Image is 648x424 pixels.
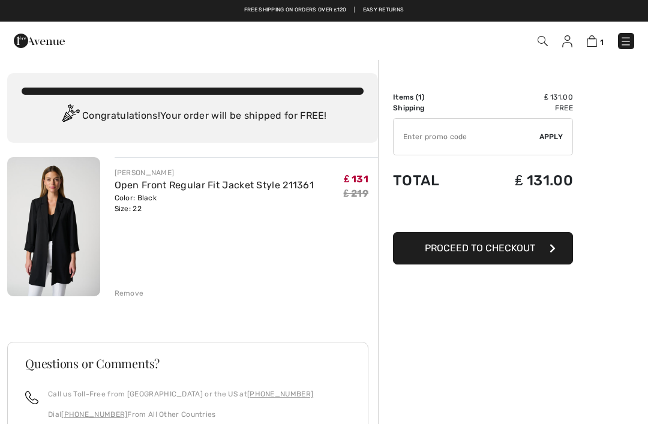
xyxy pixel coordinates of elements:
[14,34,65,46] a: 1ère Avenue
[600,38,604,47] span: 1
[473,103,573,113] td: Free
[587,34,604,48] a: 1
[48,409,313,420] p: Dial From All Other Countries
[115,193,314,214] div: Color: Black Size: 22
[393,103,473,113] td: Shipping
[538,36,548,46] img: Search
[61,410,127,419] a: [PHONE_NUMBER]
[393,201,573,228] iframe: PayPal
[115,167,314,178] div: [PERSON_NAME]
[562,35,572,47] img: My Info
[473,160,573,201] td: ₤ 131.00
[363,6,404,14] a: Easy Returns
[393,232,573,264] button: Proceed to Checkout
[394,119,539,155] input: Promo code
[344,173,368,185] span: ₤ 131
[425,242,535,254] span: Proceed to Checkout
[58,104,82,128] img: Congratulation2.svg
[48,389,313,399] p: Call us Toll-Free from [GEOGRAPHIC_DATA] or the US at
[247,390,313,398] a: [PHONE_NUMBER]
[354,6,355,14] span: |
[620,35,632,47] img: Menu
[115,179,314,191] a: Open Front Regular Fit Jacket Style 211361
[7,157,100,296] img: Open Front Regular Fit Jacket Style 211361
[418,93,422,101] span: 1
[344,188,368,199] s: ₤ 219
[14,29,65,53] img: 1ère Avenue
[115,288,144,299] div: Remove
[393,160,473,201] td: Total
[244,6,347,14] a: Free shipping on orders over ₤120
[25,391,38,404] img: call
[587,35,597,47] img: Shopping Bag
[22,104,364,128] div: Congratulations! Your order will be shipped for FREE!
[393,92,473,103] td: Items ( )
[539,131,563,142] span: Apply
[25,357,350,369] h3: Questions or Comments?
[473,92,573,103] td: ₤ 131.00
